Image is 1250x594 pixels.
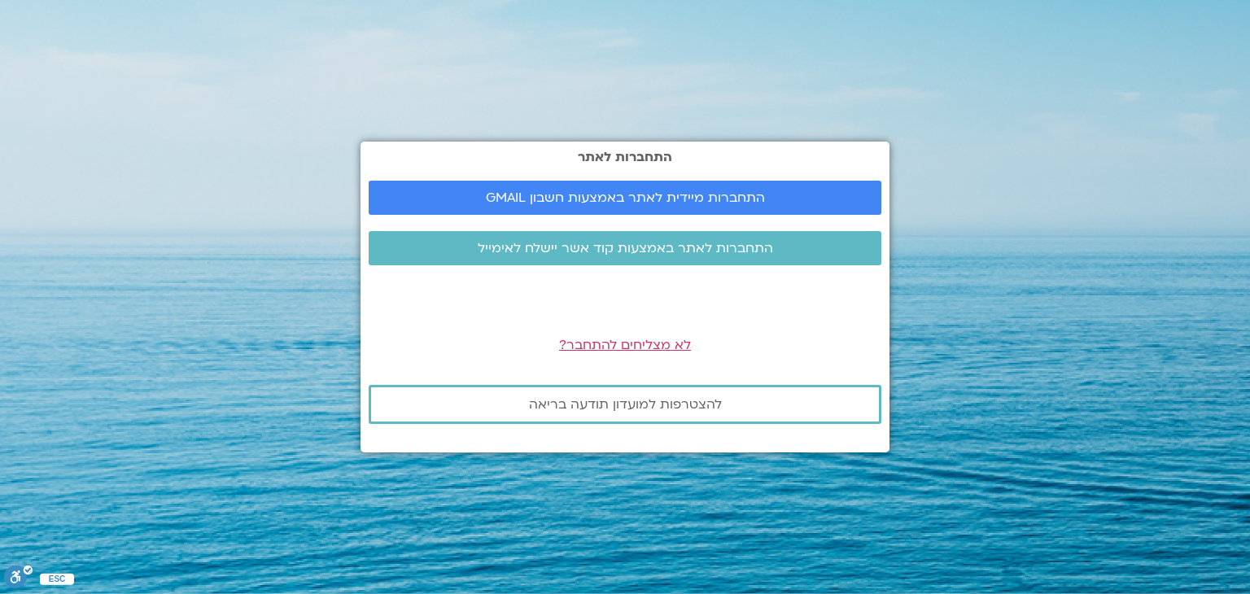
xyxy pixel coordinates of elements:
[369,181,881,215] a: התחברות מיידית לאתר באמצעות חשבון GMAIL
[559,336,691,354] a: לא מצליחים להתחבר?
[478,241,773,256] span: התחברות לאתר באמצעות קוד אשר יישלח לאימייל
[369,385,881,424] a: להצטרפות למועדון תודעה בריאה
[369,231,881,265] a: התחברות לאתר באמצעות קוד אשר יישלח לאימייל
[369,150,881,164] h2: התחברות לאתר
[529,397,722,412] span: להצטרפות למועדון תודעה בריאה
[486,190,765,205] span: התחברות מיידית לאתר באמצעות חשבון GMAIL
